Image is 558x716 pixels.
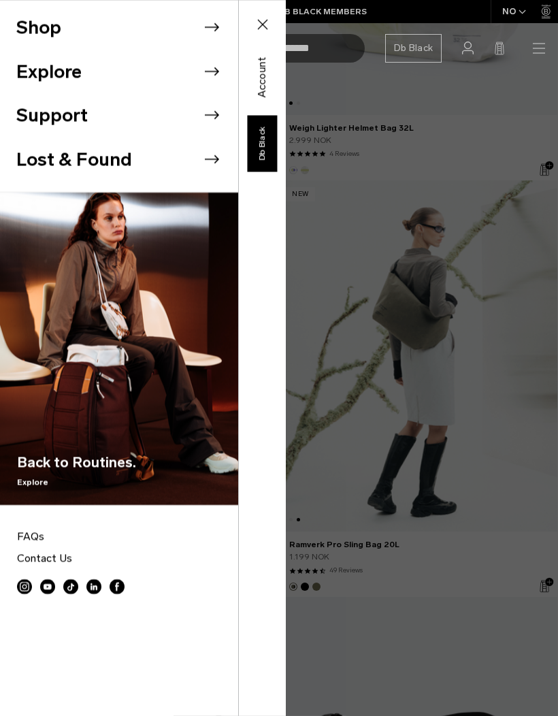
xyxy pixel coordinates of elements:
a: Contact Us [17,547,221,569]
a: FAQs [17,525,221,547]
a: Account [248,69,277,85]
button: Explore [16,58,82,86]
button: Shop [16,14,61,42]
span: Account [255,56,271,98]
span: Back to Routines. [17,451,136,473]
button: Support [16,101,88,129]
button: Lost & Found [16,146,132,174]
a: Db Black [247,115,277,172]
span: Explore [17,476,136,488]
